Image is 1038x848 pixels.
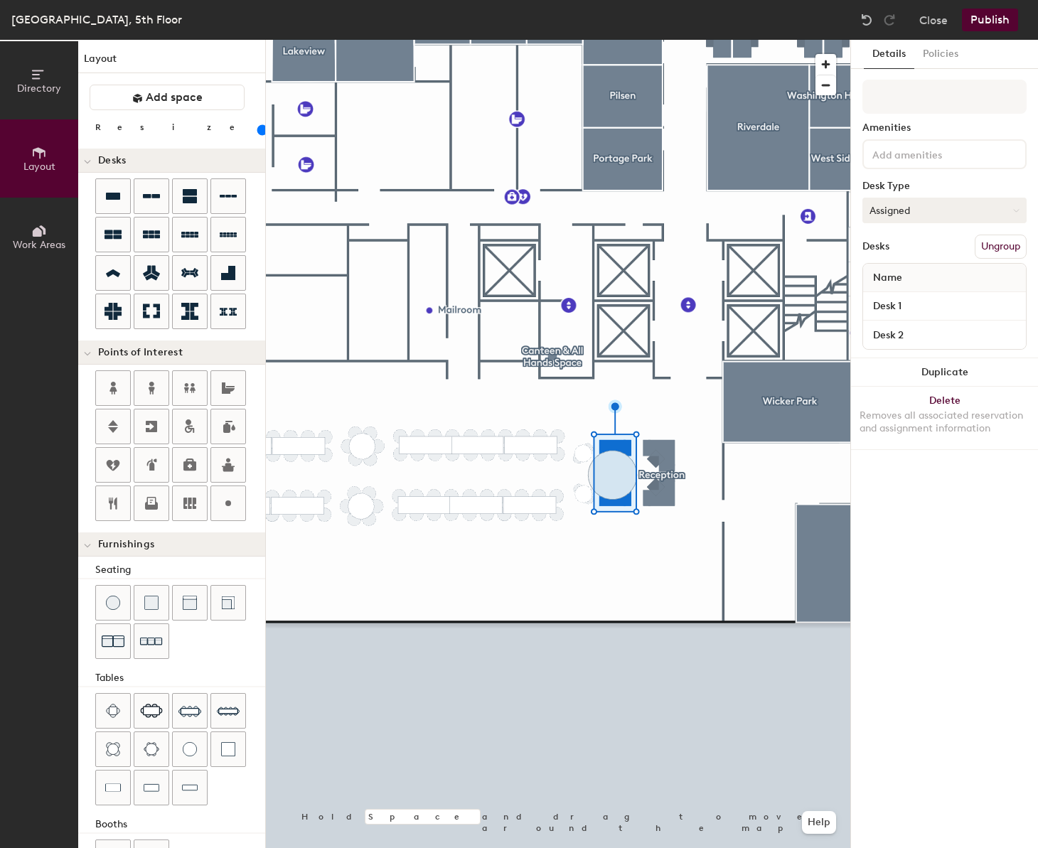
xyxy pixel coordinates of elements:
[140,704,163,718] img: Six seat table
[95,562,265,578] div: Seating
[95,693,131,729] button: Four seat table
[182,780,198,795] img: Table (1x4)
[95,770,131,805] button: Table (1x2)
[962,9,1018,31] button: Publish
[95,670,265,686] div: Tables
[860,409,1029,435] div: Removes all associated reservation and assignment information
[172,693,208,729] button: Eight seat table
[862,181,1027,192] div: Desk Type
[183,596,197,610] img: Couch (middle)
[105,780,121,795] img: Table (1x2)
[11,11,182,28] div: [GEOGRAPHIC_DATA], 5th Floor
[98,539,154,550] span: Furnishings
[882,13,897,27] img: Redo
[919,9,948,31] button: Close
[134,693,169,729] button: Six seat table
[802,811,836,834] button: Help
[144,780,159,795] img: Table (1x3)
[90,85,245,110] button: Add space
[860,13,874,27] img: Undo
[140,630,163,653] img: Couch (x3)
[134,585,169,621] button: Cushion
[95,731,131,767] button: Four seat round table
[78,51,265,73] h1: Layout
[183,742,197,756] img: Table (round)
[106,596,120,610] img: Stool
[172,770,208,805] button: Table (1x4)
[870,145,997,162] input: Add amenities
[914,40,967,69] button: Policies
[106,742,120,756] img: Four seat round table
[851,387,1038,449] button: DeleteRemoves all associated reservation and assignment information
[178,699,201,722] img: Eight seat table
[102,630,124,653] img: Couch (x2)
[95,623,131,659] button: Couch (x2)
[106,704,120,718] img: Four seat table
[146,90,203,104] span: Add space
[98,347,183,358] span: Points of Interest
[210,585,246,621] button: Couch (corner)
[866,325,1023,345] input: Unnamed desk
[23,161,55,173] span: Layout
[221,742,235,756] img: Table (1x1)
[134,731,169,767] button: Six seat round table
[862,122,1027,134] div: Amenities
[134,623,169,659] button: Couch (x3)
[866,296,1023,316] input: Unnamed desk
[864,40,914,69] button: Details
[17,82,61,95] span: Directory
[210,693,246,729] button: Ten seat table
[862,241,889,252] div: Desks
[851,358,1038,387] button: Duplicate
[862,198,1027,223] button: Assigned
[95,585,131,621] button: Stool
[210,731,246,767] button: Table (1x1)
[221,596,235,610] img: Couch (corner)
[98,155,126,166] span: Desks
[134,770,169,805] button: Table (1x3)
[975,235,1027,259] button: Ungroup
[172,731,208,767] button: Table (round)
[144,596,159,610] img: Cushion
[95,817,265,832] div: Booths
[866,265,909,291] span: Name
[95,122,252,133] div: Resize
[217,699,240,722] img: Ten seat table
[172,585,208,621] button: Couch (middle)
[144,742,159,756] img: Six seat round table
[13,239,65,251] span: Work Areas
